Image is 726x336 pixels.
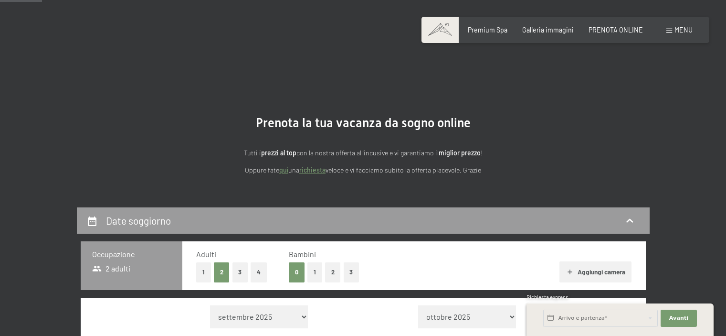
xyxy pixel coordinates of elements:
[289,249,316,259] span: Bambini
[251,262,267,282] button: 4
[674,26,693,34] span: Menu
[669,314,688,322] span: Avanti
[232,262,248,282] button: 3
[256,116,471,130] span: Prenota la tua vacanza da sogno online
[307,262,322,282] button: 1
[153,148,573,159] p: Tutti i con la nostra offerta all'incusive e vi garantiamo il !
[92,263,131,274] span: 2 adulti
[522,26,574,34] a: Galleria immagini
[325,262,341,282] button: 2
[559,261,631,282] button: Aggiungi camera
[196,262,211,282] button: 1
[153,165,573,176] p: Oppure fate una veloce e vi facciamo subito la offerta piacevole. Grazie
[106,215,171,227] h2: Date soggiorno
[261,149,296,157] strong: prezzi al top
[526,294,568,300] span: Richiesta express
[92,249,171,260] h3: Occupazione
[279,166,288,174] a: quì
[439,149,481,157] strong: miglior prezzo
[289,262,305,282] button: 0
[661,310,697,327] button: Avanti
[344,262,359,282] button: 3
[196,249,216,259] span: Adulti
[589,26,643,34] a: PRENOTA ONLINE
[299,166,326,174] a: richiesta
[468,26,507,34] a: Premium Spa
[214,262,230,282] button: 2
